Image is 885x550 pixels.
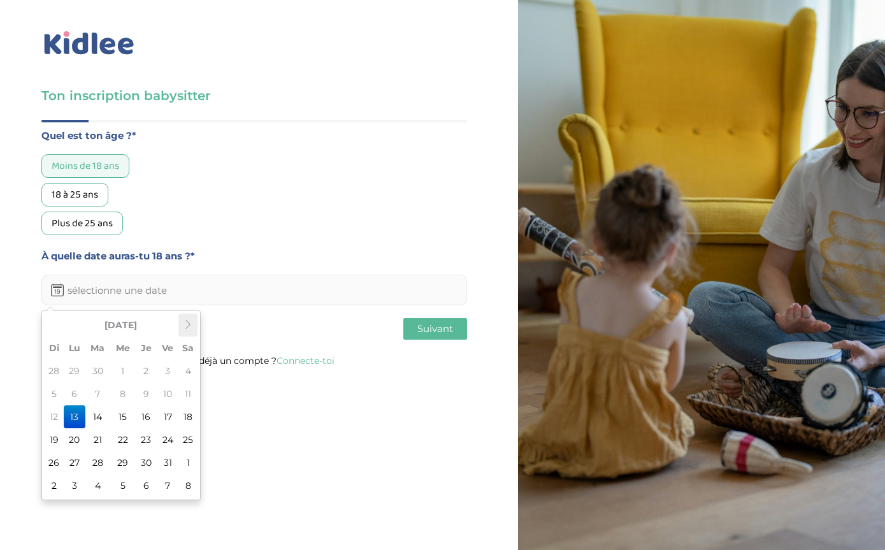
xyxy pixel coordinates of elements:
td: 20 [64,428,85,451]
td: 5 [110,474,135,497]
td: 22 [110,428,135,451]
td: 30 [85,359,110,382]
td: 8 [110,382,135,405]
th: Di [45,337,64,359]
td: 1 [110,359,135,382]
td: 4 [85,474,110,497]
td: 18 [178,405,198,428]
td: 25 [178,428,198,451]
td: 31 [157,451,178,474]
th: Ma [85,337,110,359]
p: Tu as déjà un compte ? [41,352,467,369]
td: 6 [64,382,85,405]
td: 14 [85,405,110,428]
td: 7 [157,474,178,497]
label: Quel est ton âge ?* [41,127,467,144]
th: Sa [178,337,198,359]
label: À quelle date auras-tu 18 ans ?* [41,248,467,264]
h3: Ton inscription babysitter [41,87,467,105]
td: 3 [64,474,85,497]
button: Suivant [403,318,467,340]
td: 21 [85,428,110,451]
td: 4 [178,359,198,382]
td: 29 [64,359,85,382]
td: 9 [135,382,157,405]
div: Plus de 25 ans [41,212,123,235]
td: 19 [45,428,64,451]
input: sélectionne une date [41,275,467,305]
td: 29 [110,451,135,474]
th: Lu [64,337,85,359]
td: 27 [64,451,85,474]
td: 26 [45,451,64,474]
td: 6 [135,474,157,497]
td: 16 [135,405,157,428]
td: 24 [157,428,178,451]
td: 2 [135,359,157,382]
th: Me [110,337,135,359]
td: 7 [85,382,110,405]
td: 3 [157,359,178,382]
div: Moins de 18 ans [41,154,129,178]
td: 28 [85,451,110,474]
td: 1 [178,451,198,474]
td: 13 [64,405,85,428]
th: Je [135,337,157,359]
div: 18 à 25 ans [41,183,108,206]
td: 12 [45,405,64,428]
a: Connecte-toi [277,355,335,366]
img: logo_kidlee_bleu [41,29,137,58]
td: 5 [45,382,64,405]
span: Suivant [417,322,453,335]
td: 30 [135,451,157,474]
th: Ve [157,337,178,359]
td: 10 [157,382,178,405]
td: 15 [110,405,135,428]
td: 11 [178,382,198,405]
td: 8 [178,474,198,497]
th: [DATE] [64,314,178,337]
td: 28 [45,359,64,382]
td: 2 [45,474,64,497]
td: 23 [135,428,157,451]
td: 17 [157,405,178,428]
